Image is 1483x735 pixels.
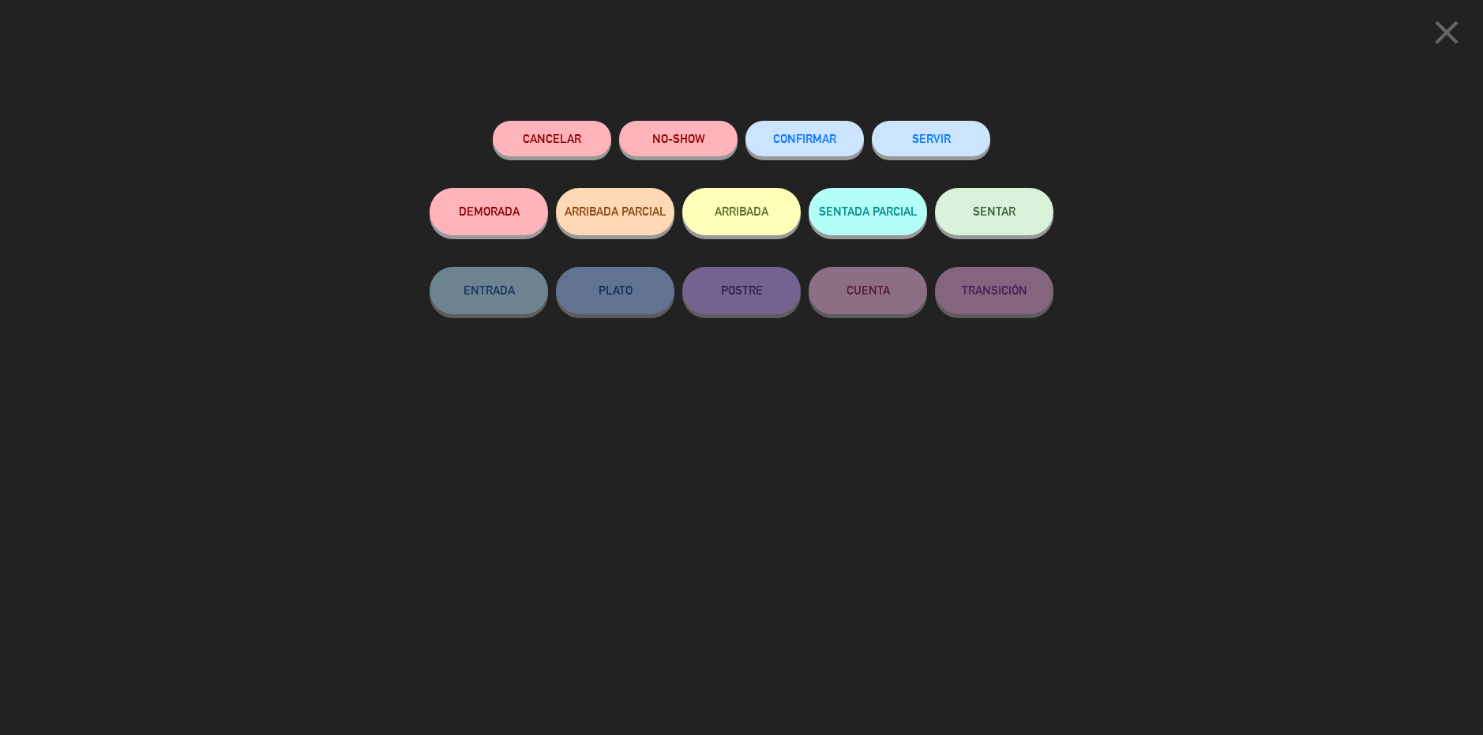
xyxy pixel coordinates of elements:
button: CONFIRMAR [745,121,864,156]
button: POSTRE [682,267,801,314]
button: close [1422,12,1471,58]
button: DEMORADA [430,188,548,235]
button: ARRIBADA PARCIAL [556,188,674,235]
button: SENTAR [935,188,1053,235]
span: SENTAR [973,204,1016,218]
button: SENTADA PARCIAL [809,188,927,235]
button: ARRIBADA [682,188,801,235]
button: SERVIR [872,121,990,156]
span: CONFIRMAR [773,132,836,145]
span: ARRIBADA PARCIAL [565,204,666,218]
i: close [1427,13,1466,52]
button: TRANSICIÓN [935,267,1053,314]
button: ENTRADA [430,267,548,314]
button: PLATO [556,267,674,314]
button: CUENTA [809,267,927,314]
button: Cancelar [493,121,611,156]
button: NO-SHOW [619,121,738,156]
